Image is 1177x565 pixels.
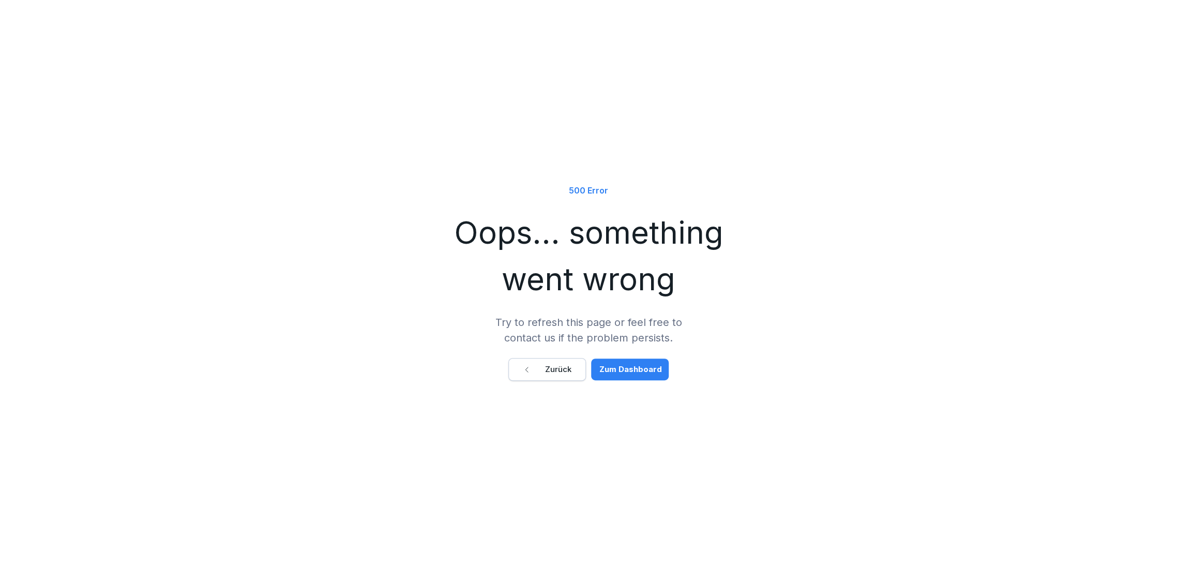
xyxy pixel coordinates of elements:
button: Zurück [508,358,586,381]
button: Zum Dashboard [591,359,669,380]
div: Zum Dashboard [599,364,662,375]
div: Zurück [523,364,571,375]
p: Try to refresh this page or feel free to contact us if the problem persists. [485,315,692,346]
h1: Oops... something went wrong [433,209,744,302]
p: 500 Error [569,184,608,197]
